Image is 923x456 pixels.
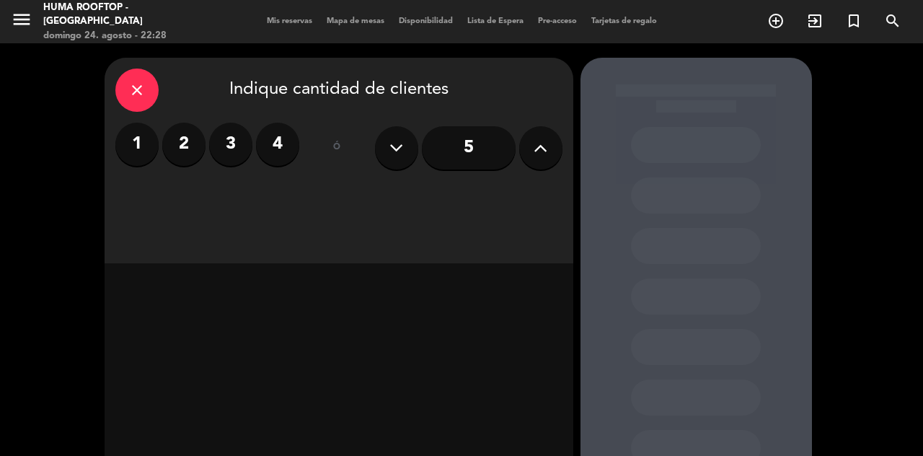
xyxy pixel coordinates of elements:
i: turned_in_not [845,12,862,30]
div: Huma Rooftop - [GEOGRAPHIC_DATA] [43,1,220,29]
button: menu [11,9,32,35]
span: Mapa de mesas [319,17,392,25]
span: Pre-acceso [531,17,584,25]
i: menu [11,9,32,30]
i: add_circle_outline [767,12,785,30]
div: Indique cantidad de clientes [115,69,562,112]
i: exit_to_app [806,12,823,30]
i: search [884,12,901,30]
i: close [128,82,146,99]
span: Mis reservas [260,17,319,25]
div: ó [314,123,361,173]
span: Disponibilidad [392,17,460,25]
span: Tarjetas de regalo [584,17,664,25]
label: 4 [256,123,299,166]
span: Lista de Espera [460,17,531,25]
label: 1 [115,123,159,166]
label: 3 [209,123,252,166]
div: domingo 24. agosto - 22:28 [43,29,220,43]
label: 2 [162,123,206,166]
